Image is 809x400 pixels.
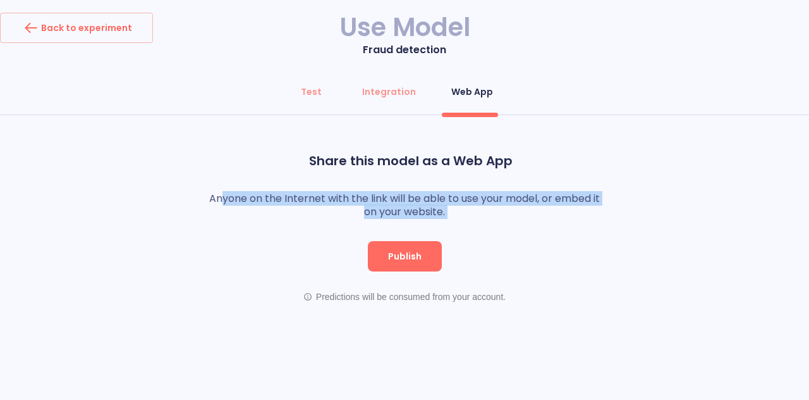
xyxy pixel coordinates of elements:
[202,192,607,219] p: Anyone on the Internet with the link will be able to use your model, or embed it on your website.
[202,292,607,302] div: Predictions will be consumed from your account.
[368,241,442,272] button: Publish
[362,85,416,98] div: Integration
[301,85,322,98] div: Test
[388,249,422,265] span: Publish
[202,153,607,169] h4: Share this model as a Web App
[21,18,132,38] div: Back to experiment
[451,85,493,98] div: Web App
